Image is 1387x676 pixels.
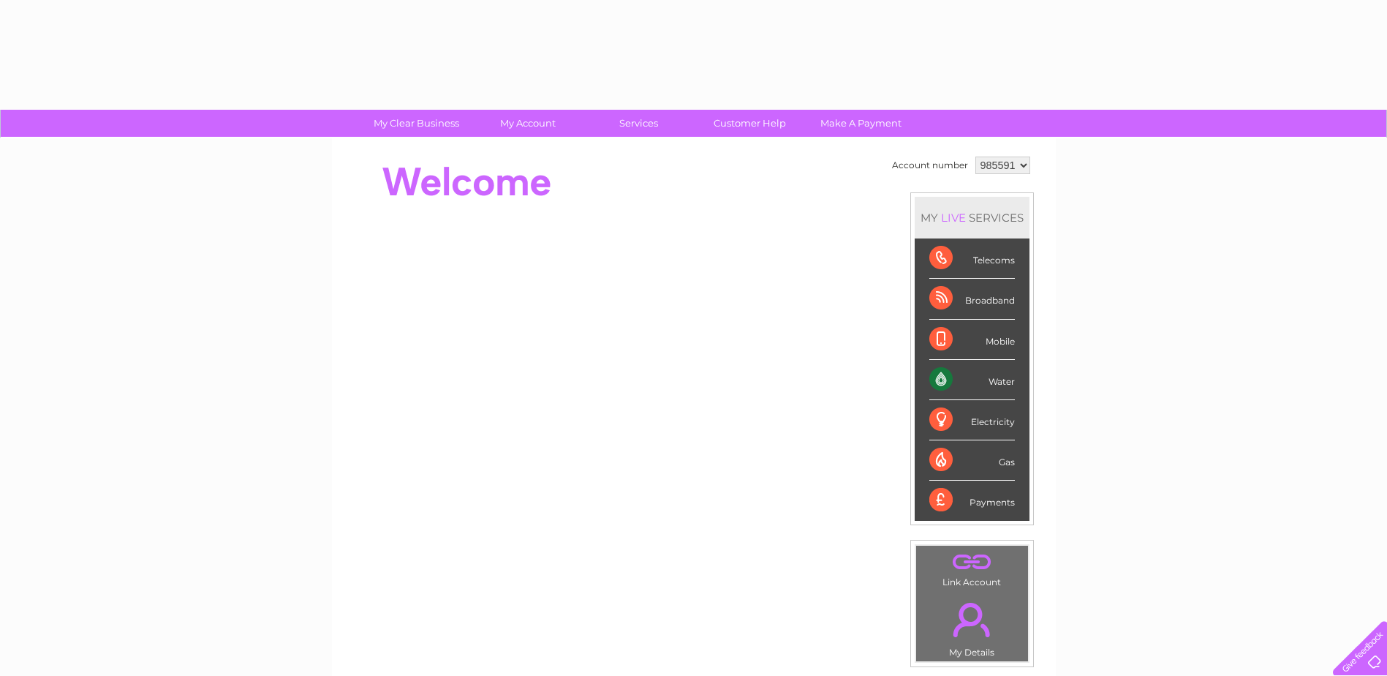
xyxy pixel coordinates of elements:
[915,197,1029,239] div: MY SERVICES
[929,320,1015,360] div: Mobile
[915,545,1029,591] td: Link Account
[920,549,1024,575] a: .
[689,110,810,137] a: Customer Help
[801,110,921,137] a: Make A Payment
[929,360,1015,400] div: Water
[356,110,477,137] a: My Clear Business
[578,110,699,137] a: Services
[915,590,1029,662] td: My Details
[929,279,1015,319] div: Broadband
[938,211,969,225] div: LIVE
[929,481,1015,520] div: Payments
[920,594,1024,645] a: .
[888,153,972,178] td: Account number
[929,239,1015,279] div: Telecoms
[929,400,1015,440] div: Electricity
[467,110,588,137] a: My Account
[929,440,1015,481] div: Gas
